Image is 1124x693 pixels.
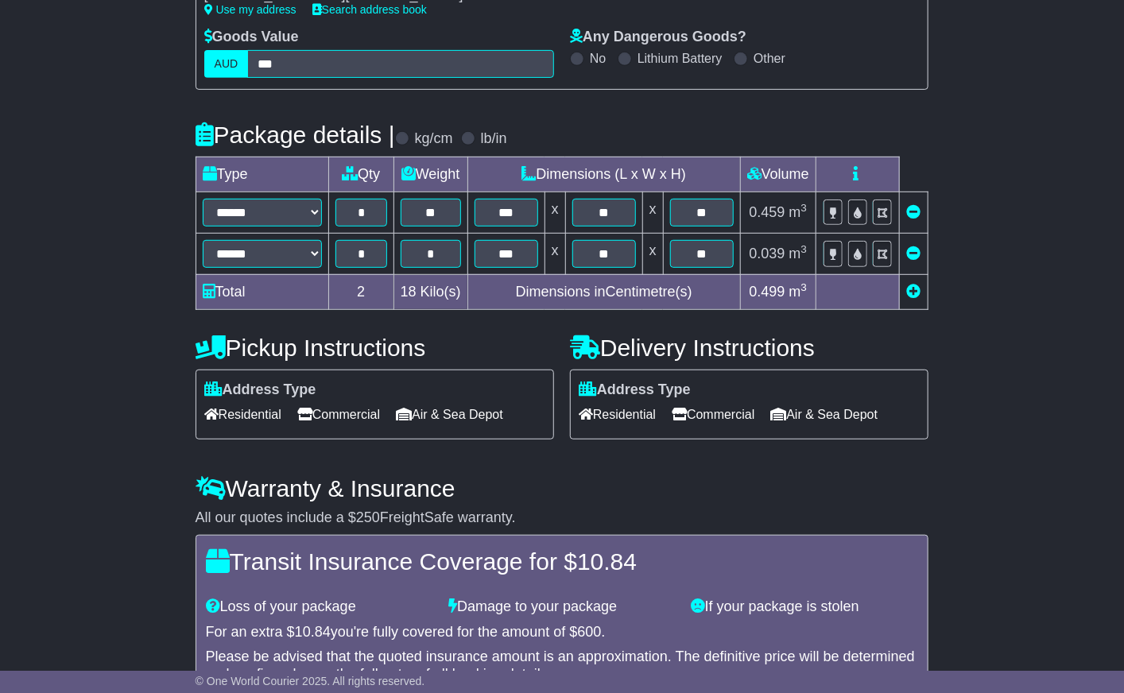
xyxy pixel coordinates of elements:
[206,624,919,641] div: For an extra $ you're fully covered for the amount of $ .
[481,130,507,148] label: lb/in
[577,624,601,640] span: 600
[789,204,808,220] span: m
[545,192,565,233] td: x
[204,29,299,46] label: Goods Value
[328,157,393,192] td: Qty
[356,509,380,525] span: 250
[196,509,929,527] div: All our quotes include a $ FreightSafe warranty.
[754,51,785,66] label: Other
[328,274,393,309] td: 2
[206,648,919,683] div: Please be advised that the quoted insurance amount is an approximation. The definitive price will...
[638,51,723,66] label: Lithium Battery
[196,157,328,192] td: Type
[198,598,441,616] div: Loss of your package
[393,157,467,192] td: Weight
[570,29,746,46] label: Any Dangerous Goods?
[801,202,808,214] sup: 3
[750,284,785,300] span: 0.499
[789,246,808,261] span: m
[642,192,663,233] td: x
[440,598,684,616] div: Damage to your package
[771,402,878,427] span: Air & Sea Depot
[297,402,380,427] span: Commercial
[204,50,249,78] label: AUD
[740,157,816,192] td: Volume
[204,381,316,399] label: Address Type
[196,335,554,361] h4: Pickup Instructions
[750,246,785,261] span: 0.039
[204,3,297,16] a: Use my address
[393,274,467,309] td: Kilo(s)
[907,284,921,300] a: Add new item
[401,284,417,300] span: 18
[196,475,929,501] h4: Warranty & Insurance
[545,233,565,274] td: x
[750,204,785,220] span: 0.459
[396,402,503,427] span: Air & Sea Depot
[579,381,691,399] label: Address Type
[801,243,808,255] sup: 3
[789,284,808,300] span: m
[577,548,637,575] span: 10.84
[579,402,656,427] span: Residential
[684,598,927,616] div: If your package is stolen
[196,274,328,309] td: Total
[801,281,808,293] sup: 3
[642,233,663,274] td: x
[295,624,331,640] span: 10.84
[196,122,395,148] h4: Package details |
[907,204,921,220] a: Remove this item
[415,130,453,148] label: kg/cm
[467,274,740,309] td: Dimensions in Centimetre(s)
[206,548,919,575] h4: Transit Insurance Coverage for $
[570,335,928,361] h4: Delivery Instructions
[312,3,427,16] a: Search address book
[672,402,754,427] span: Commercial
[590,51,606,66] label: No
[467,157,740,192] td: Dimensions (L x W x H)
[204,402,281,427] span: Residential
[196,675,425,687] span: © One World Courier 2025. All rights reserved.
[907,246,921,261] a: Remove this item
